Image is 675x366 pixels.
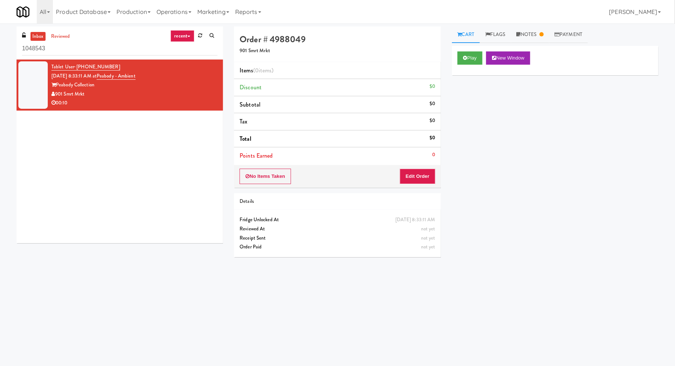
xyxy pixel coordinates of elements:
[240,151,273,160] span: Points Earned
[452,26,480,43] a: Cart
[51,90,218,99] div: 901 Smrt Mrkt
[253,66,274,75] span: (0 )
[240,35,435,44] h4: Order # 4988049
[97,72,136,80] a: Peabody - Ambient
[240,66,273,75] span: Items
[240,225,435,234] div: Reviewed At
[400,169,435,184] button: Edit Order
[430,82,435,91] div: $0
[480,26,511,43] a: Flags
[486,51,530,65] button: New Window
[421,234,435,241] span: not yet
[22,42,218,55] input: Search vision orders
[51,72,97,79] span: [DATE] 8:33:11 AM at
[17,60,223,111] li: Tablet User· [PHONE_NUMBER][DATE] 8:33:11 AM atPeabody - AmbientPeabody Collection901 Smrt Mrkt00:10
[395,215,435,225] div: [DATE] 8:33:11 AM
[240,117,247,126] span: Tax
[17,6,29,18] img: Micromart
[549,26,588,43] a: Payment
[240,243,435,252] div: Order Paid
[240,83,262,91] span: Discount
[240,100,261,109] span: Subtotal
[51,98,218,108] div: 00:10
[240,215,435,225] div: Fridge Unlocked At
[240,48,435,54] h5: 901 Smrt Mrkt
[421,225,435,232] span: not yet
[240,169,291,184] button: No Items Taken
[240,197,435,206] div: Details
[170,30,195,42] a: recent
[51,63,120,71] a: Tablet User· [PHONE_NUMBER]
[430,99,435,108] div: $0
[511,26,549,43] a: Notes
[74,63,120,70] span: · [PHONE_NUMBER]
[240,134,251,143] span: Total
[240,234,435,243] div: Receipt Sent
[259,66,272,75] ng-pluralize: items
[30,32,46,41] a: inbox
[457,51,483,65] button: Play
[432,150,435,159] div: 0
[430,116,435,125] div: $0
[421,243,435,250] span: not yet
[430,133,435,143] div: $0
[49,32,72,41] a: reviewed
[51,80,218,90] div: Peabody Collection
